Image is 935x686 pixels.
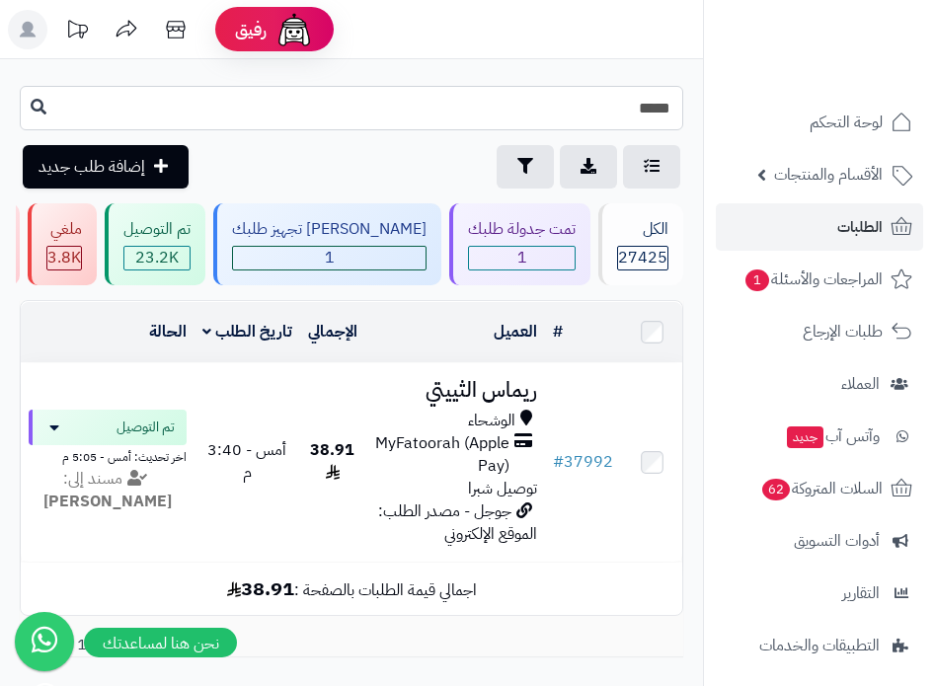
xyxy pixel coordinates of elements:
span: وآتس آب [785,422,880,450]
strong: [PERSON_NAME] [43,490,172,513]
a: [PERSON_NAME] تجهيز طلبك 1 [209,203,445,285]
span: جوجل - مصدر الطلب: الموقع الإلكتروني [378,499,537,546]
a: العملاء [716,360,923,408]
img: logo-2.png [801,15,916,56]
a: السلات المتروكة62 [716,465,923,512]
div: ملغي [46,218,82,241]
span: لوحة التحكم [810,109,883,136]
span: أمس - 3:40 م [207,438,286,485]
span: 1 [233,247,426,269]
a: التطبيقات والخدمات [716,622,923,669]
span: السلات المتروكة [760,475,883,502]
a: تاريخ الطلب [202,320,292,343]
a: وآتس آبجديد [716,413,923,460]
span: المراجعات والأسئلة [743,266,883,293]
a: الحالة [149,320,187,343]
div: [PERSON_NAME] تجهيز طلبك [232,218,427,241]
span: العملاء [841,370,880,398]
div: 3818 [47,247,81,269]
span: 62 [762,479,790,500]
div: 23230 [124,247,190,269]
span: الأقسام والمنتجات [774,161,883,189]
a: الكل27425 [594,203,687,285]
a: تم التوصيل 23.2K [101,203,209,285]
a: تمت جدولة طلبك 1 [445,203,594,285]
a: إضافة طلب جديد [23,145,189,189]
span: طلبات الإرجاع [803,318,883,345]
span: # [553,450,564,474]
div: تم التوصيل [123,218,191,241]
span: إضافة طلب جديد [39,155,145,179]
a: أدوات التسويق [716,517,923,565]
span: توصيل شبرا [468,477,537,500]
span: التطبيقات والخدمات [759,632,880,659]
a: الطلبات [716,203,923,251]
span: 23.2K [124,247,190,269]
div: تمت جدولة طلبك [468,218,576,241]
span: أدوات التسويق [794,527,880,555]
span: 27425 [618,247,667,269]
a: تحديثات المنصة [52,10,102,54]
a: # [553,320,563,343]
b: 38.91 [227,573,294,603]
span: رفيق [235,18,267,41]
span: التقارير [842,579,880,607]
span: 3.8K [47,247,81,269]
span: تم التوصيل [117,418,175,437]
a: العميل [494,320,537,343]
span: الوشحاء [468,410,515,432]
div: مسند إلى: [14,468,201,513]
span: MyFatoorah (Apple Pay) [373,432,509,478]
img: ai-face.png [274,10,314,49]
span: الطلبات [837,213,883,241]
div: عرض 1 إلى 1 من 1 (1 صفحات) [5,634,698,656]
h3: ريماس الثييتي [373,379,537,402]
div: اخر تحديث: أمس - 5:05 م [29,445,187,466]
a: المراجعات والأسئلة1 [716,256,923,303]
span: 1 [469,247,575,269]
a: لوحة التحكم [716,99,923,146]
span: 38.91 [310,438,354,485]
a: #37992 [553,450,613,474]
div: الكل [617,218,668,241]
a: التقارير [716,570,923,617]
a: طلبات الإرجاع [716,308,923,355]
td: اجمالي قيمة الطلبات بالصفحة : [21,563,682,615]
span: 1 [745,269,769,291]
a: الإجمالي [308,320,357,343]
span: جديد [787,426,823,448]
a: ملغي 3.8K [24,203,101,285]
